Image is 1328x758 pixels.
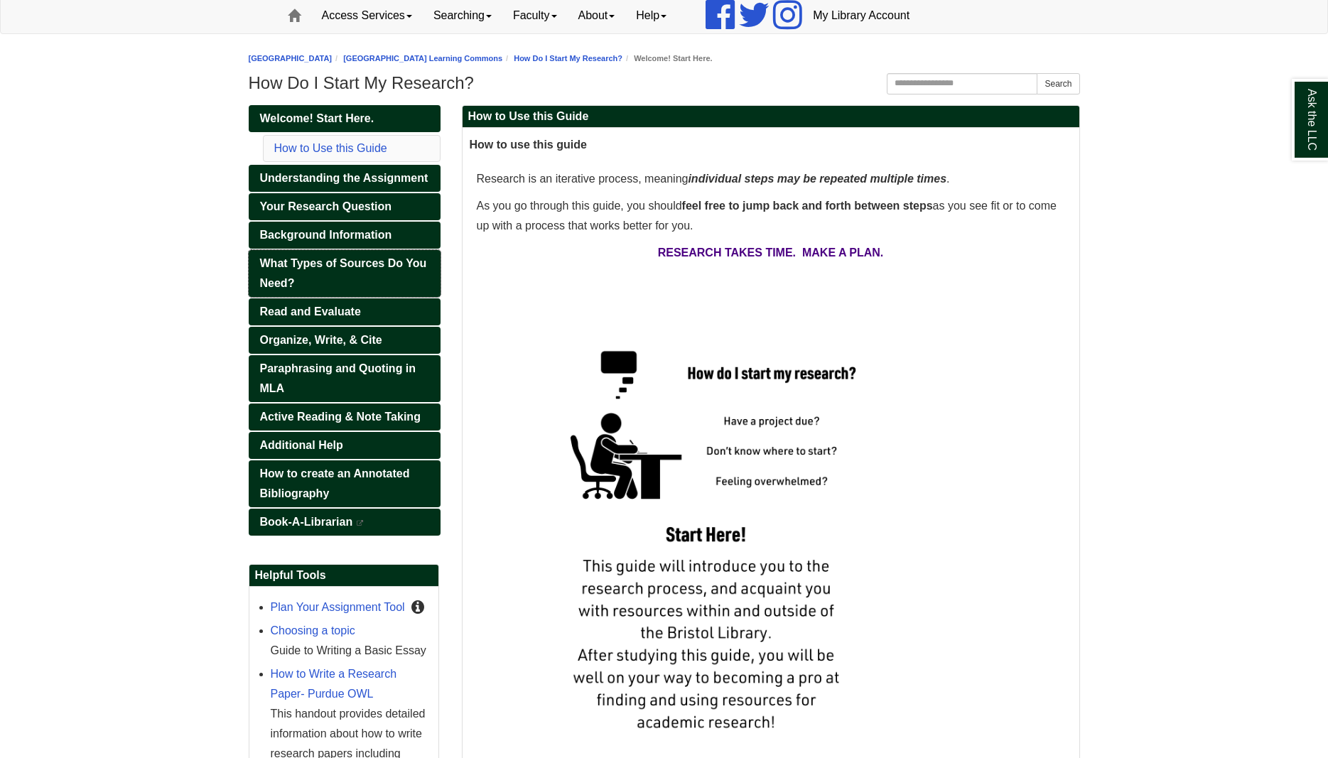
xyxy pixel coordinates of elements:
div: Guide to Writing a Basic Essay [271,641,431,661]
span: RESEARCH TAKES TIME. MAKE A PLAN. [658,247,884,259]
span: Additional Help [260,439,343,451]
i: This link opens in a new window [356,520,365,526]
span: Your Research Question [260,200,392,212]
a: [GEOGRAPHIC_DATA] Learning Commons [343,54,502,63]
a: [GEOGRAPHIC_DATA] [249,54,333,63]
strong: feel free to jump back and forth between steps [682,200,933,212]
span: Read and Evaluate [260,305,361,318]
a: Your Research Question [249,193,441,220]
span: Welcome! Start Here. [260,112,374,124]
a: How to create an Annotated Bibliography [249,460,441,507]
span: Active Reading & Note Taking [260,411,421,423]
span: Research is an iterative process, meaning . [477,173,950,185]
a: Organize, Write, & Cite [249,327,441,354]
a: How to Write a Research Paper- Purdue OWL [271,668,397,700]
span: Background Information [260,229,392,241]
a: Choosing a topic [271,624,355,637]
span: How to create an Annotated Bibliography [260,467,410,499]
span: What Types of Sources Do You Need? [260,257,427,289]
nav: breadcrumb [249,52,1080,65]
h2: Helpful Tools [249,565,438,587]
h1: How Do I Start My Research? [249,73,1080,93]
a: Paraphrasing and Quoting in MLA [249,355,441,402]
span: Book-A-Librarian [260,516,353,528]
a: Understanding the Assignment [249,165,441,192]
strong: individual steps may be repeated multiple times [688,173,946,185]
a: Active Reading & Note Taking [249,404,441,431]
a: Additional Help [249,432,441,459]
a: How Do I Start My Research? [514,54,622,63]
li: Welcome! Start Here. [622,52,713,65]
a: Welcome! Start Here. [249,105,441,132]
span: Organize, Write, & Cite [260,334,382,346]
span: How to use this guide [470,139,587,151]
a: Plan Your Assignment Tool [271,601,405,613]
h2: How to Use this Guide [463,106,1079,128]
a: Background Information [249,222,441,249]
span: Understanding the Assignment [260,172,428,184]
a: Book-A-Librarian [249,509,441,536]
button: Search [1037,73,1079,94]
a: Read and Evaluate [249,298,441,325]
a: How to Use this Guide [274,142,387,154]
span: Paraphrasing and Quoting in MLA [260,362,416,394]
a: What Types of Sources Do You Need? [249,250,441,297]
span: As you go through this guide, you should as you see fit or to come up with a process that works b... [477,200,1057,232]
